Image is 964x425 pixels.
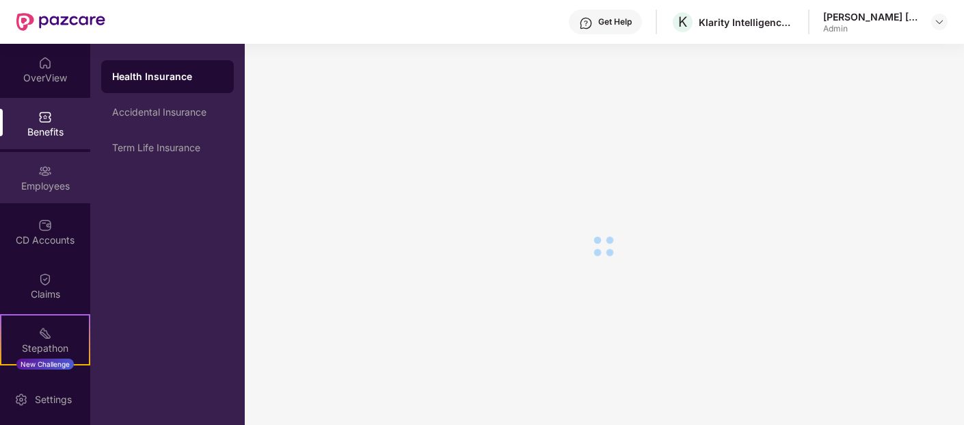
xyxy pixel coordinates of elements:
div: Term Life Insurance [112,142,223,153]
div: [PERSON_NAME] [PERSON_NAME] [823,10,919,23]
img: svg+xml;base64,PHN2ZyBpZD0iQ0RfQWNjb3VudHMiIGRhdGEtbmFtZT0iQ0QgQWNjb3VudHMiIHhtbG5zPSJodHRwOi8vd3... [38,218,52,232]
div: Health Insurance [112,70,223,83]
img: svg+xml;base64,PHN2ZyBpZD0iQ2xhaW0iIHhtbG5zPSJodHRwOi8vd3d3LnczLm9yZy8yMDAwL3N2ZyIgd2lkdGg9IjIwIi... [38,272,52,286]
img: svg+xml;base64,PHN2ZyBpZD0iSG9tZSIgeG1sbnM9Imh0dHA6Ly93d3cudzMub3JnLzIwMDAvc3ZnIiB3aWR0aD0iMjAiIG... [38,56,52,70]
div: Klarity Intelligence [GEOGRAPHIC_DATA] [699,16,794,29]
img: svg+xml;base64,PHN2ZyB4bWxucz0iaHR0cDovL3d3dy53My5vcmcvMjAwMC9zdmciIHdpZHRoPSIyMSIgaGVpZ2h0PSIyMC... [38,326,52,340]
img: svg+xml;base64,PHN2ZyBpZD0iQmVuZWZpdHMiIHhtbG5zPSJodHRwOi8vd3d3LnczLm9yZy8yMDAwL3N2ZyIgd2lkdGg9Ij... [38,110,52,124]
div: New Challenge [16,359,74,370]
img: svg+xml;base64,PHN2ZyBpZD0iRW1wbG95ZWVzIiB4bWxucz0iaHR0cDovL3d3dy53My5vcmcvMjAwMC9zdmciIHdpZHRoPS... [38,164,52,178]
img: svg+xml;base64,PHN2ZyBpZD0iSGVscC0zMngzMiIgeG1sbnM9Imh0dHA6Ly93d3cudzMub3JnLzIwMDAvc3ZnIiB3aWR0aD... [579,16,593,30]
div: Get Help [598,16,632,27]
img: New Pazcare Logo [16,13,105,31]
div: Settings [31,393,76,407]
img: svg+xml;base64,PHN2ZyBpZD0iU2V0dGluZy0yMHgyMCIgeG1sbnM9Imh0dHA6Ly93d3cudzMub3JnLzIwMDAvc3ZnIiB3aW... [14,393,28,407]
div: Admin [823,23,919,34]
div: Accidental Insurance [112,107,223,118]
span: K [678,14,687,30]
div: Stepathon [1,342,89,355]
img: svg+xml;base64,PHN2ZyBpZD0iRHJvcGRvd24tMzJ4MzIiIHhtbG5zPSJodHRwOi8vd3d3LnczLm9yZy8yMDAwL3N2ZyIgd2... [934,16,945,27]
